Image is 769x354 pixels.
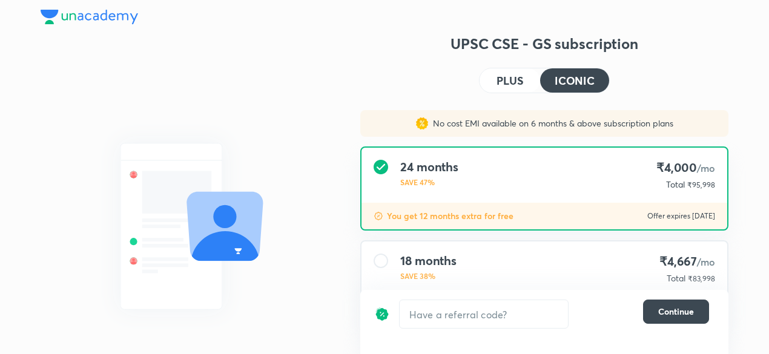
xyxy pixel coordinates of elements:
h3: UPSC CSE - GS subscription [360,34,728,53]
p: SAVE 38% [400,270,457,281]
h4: ICONIC [555,75,595,86]
h4: 18 months [400,254,457,268]
p: Total [666,179,685,191]
img: LMP_066b47ebaa.svg [41,121,322,332]
p: Offer expires [DATE] [647,211,715,221]
span: ₹95,998 [687,180,715,189]
h4: 24 months [400,160,458,174]
h4: ₹4,667 [659,254,715,270]
button: Continue [643,300,709,324]
p: No cost EMI available on 6 months & above subscription plans [428,117,673,129]
h4: PLUS [497,75,523,86]
input: Have a referral code? [400,300,568,329]
img: discount [374,211,383,221]
p: SAVE 47% [400,177,458,188]
span: Continue [658,306,694,318]
span: ₹83,998 [688,274,715,283]
button: PLUS [480,68,540,93]
img: discount [375,300,389,329]
span: /mo [697,255,715,268]
h4: ₹4,000 [656,160,715,176]
span: /mo [697,162,715,174]
img: sales discount [416,117,428,129]
p: You get 12 months extra for free [387,210,513,222]
p: Total [667,272,685,284]
img: Company Logo [41,10,138,24]
button: ICONIC [540,68,609,93]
